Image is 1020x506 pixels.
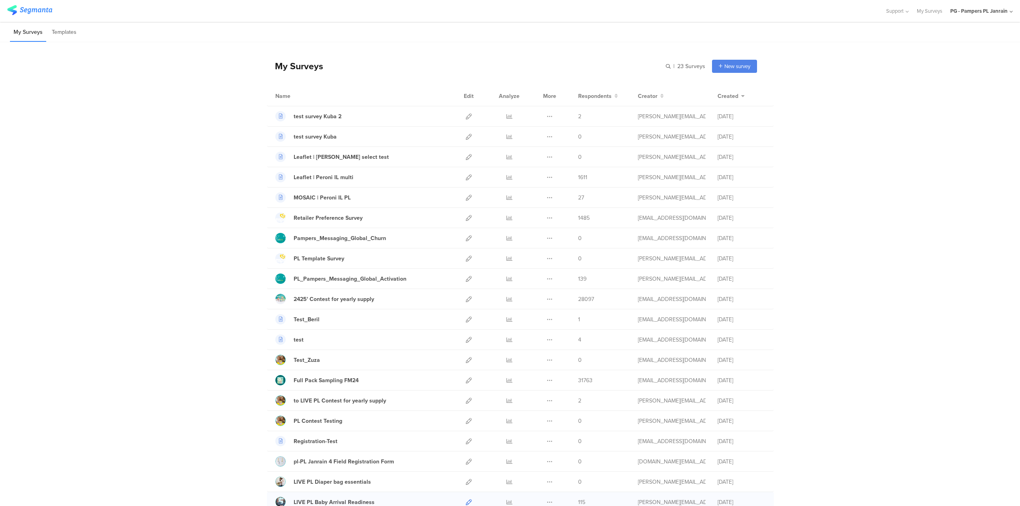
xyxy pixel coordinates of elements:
div: [DATE] [718,234,765,242]
div: Leaflet | Peroni Lang select test [294,153,389,161]
span: 0 [578,478,582,486]
a: Leaflet | Peroni IL multi [275,172,353,182]
div: 2425' Contest for yearly supply [294,295,374,303]
span: 31763 [578,376,592,385]
span: 4 [578,336,581,344]
a: MOSAIC | Peroni IL PL [275,192,351,203]
a: Retailer Preference Survey [275,213,363,223]
div: [DATE] [718,295,765,303]
div: tomas.rosenberg@proximity.cz [638,417,706,425]
span: Respondents [578,92,612,100]
div: test survey Kuba [294,133,337,141]
a: Pampers_Messaging_Global_Churn [275,233,386,243]
a: PL Contest Testing [275,416,342,426]
a: test survey Kuba [275,131,337,142]
div: MOSAIC | Peroni IL PL [294,193,351,202]
div: roszko.j@pg.com [638,112,706,121]
span: 1485 [578,214,590,222]
span: 0 [578,133,582,141]
span: 28097 [578,295,594,303]
div: horvathmolnar.s@pg.com [638,376,706,385]
div: tomas.rosenberg@proximity.cz [638,397,706,405]
div: [DATE] [718,133,765,141]
div: horvathmolnar.s@pg.com [638,336,706,344]
div: fritz.t@pg.com [638,173,706,182]
span: 0 [578,254,582,263]
div: to LIVE PL Contest for yearly supply [294,397,386,405]
span: 0 [578,437,582,445]
li: My Surveys [10,23,46,42]
div: [DATE] [718,376,765,385]
span: 1 [578,315,580,324]
a: Full Pack Sampling FM24 [275,375,359,385]
span: 2 [578,397,581,405]
div: Retailer Preference Survey [294,214,363,222]
div: [DATE] [718,214,765,222]
a: PL Template Survey [275,253,344,264]
div: Analyze [497,86,521,106]
a: PL_Pampers_Messaging_Global_Activation [275,274,406,284]
div: kehling.me@pg.com [638,457,706,466]
div: [DATE] [718,254,765,263]
div: LIVE PL Diaper bag essentials [294,478,371,486]
div: PL Template Survey [294,254,344,263]
div: [DATE] [718,457,765,466]
div: [DATE] [718,153,765,161]
div: [DATE] [718,478,765,486]
div: riel@segmanta.com [638,275,706,283]
a: Leaflet | [PERSON_NAME] select test [275,152,389,162]
span: 2 [578,112,581,121]
div: [DATE] [718,275,765,283]
div: test [294,336,304,344]
div: [DATE] [718,336,765,344]
span: 0 [578,457,582,466]
div: My Surveys [267,59,323,73]
span: 23 Surveys [677,62,705,70]
li: Templates [48,23,80,42]
div: pl-PL Janrain 4 Field Registration Form [294,457,394,466]
div: lubinets.k@pg.com [638,214,706,222]
div: ernazarova.y@pg.com [638,478,706,486]
div: [DATE] [718,397,765,405]
div: Pampers_Messaging_Global_Churn [294,234,386,242]
a: Test_Zuza [275,355,320,365]
a: to LIVE PL Contest for yearly supply [275,395,386,406]
a: test [275,334,304,345]
div: tomiczek.z@pg.com [638,295,706,303]
div: [DATE] [718,193,765,202]
span: 0 [578,356,582,364]
a: Test_Beril [275,314,320,324]
div: Leaflet | Peroni IL multi [294,173,353,182]
button: Created [718,92,745,100]
div: [DATE] [718,417,765,425]
span: Creator [638,92,657,100]
a: Registration-Test [275,436,337,446]
button: Respondents [578,92,618,100]
div: [DATE] [718,112,765,121]
div: More [541,86,558,106]
span: 0 [578,153,582,161]
div: fritz.t@pg.com [638,193,706,202]
a: 2425' Contest for yearly supply [275,294,374,304]
div: kim.s.37@pg.com [638,254,706,263]
span: 0 [578,234,582,242]
span: 27 [578,193,584,202]
div: Test_Beril [294,315,320,324]
a: LIVE PL Diaper bag essentials [275,477,371,487]
div: Full Pack Sampling FM24 [294,376,359,385]
span: 139 [578,275,586,283]
span: Created [718,92,738,100]
div: Name [275,92,323,100]
div: fritz.t@pg.com [638,153,706,161]
a: pl-PL Janrain 4 Field Registration Form [275,456,394,467]
div: burcak.b.1@pg.com [638,315,706,324]
span: | [672,62,676,70]
div: [DATE] [718,173,765,182]
div: PL Contest Testing [294,417,342,425]
div: support@segmanta.com [638,234,706,242]
div: PG - Pampers PL Janrain [950,7,1008,15]
div: Registration-Test [294,437,337,445]
div: PL_Pampers_Messaging_Global_Activation [294,275,406,283]
div: horvathmolnar.s@pg.com [638,356,706,364]
a: test survey Kuba 2 [275,111,341,121]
